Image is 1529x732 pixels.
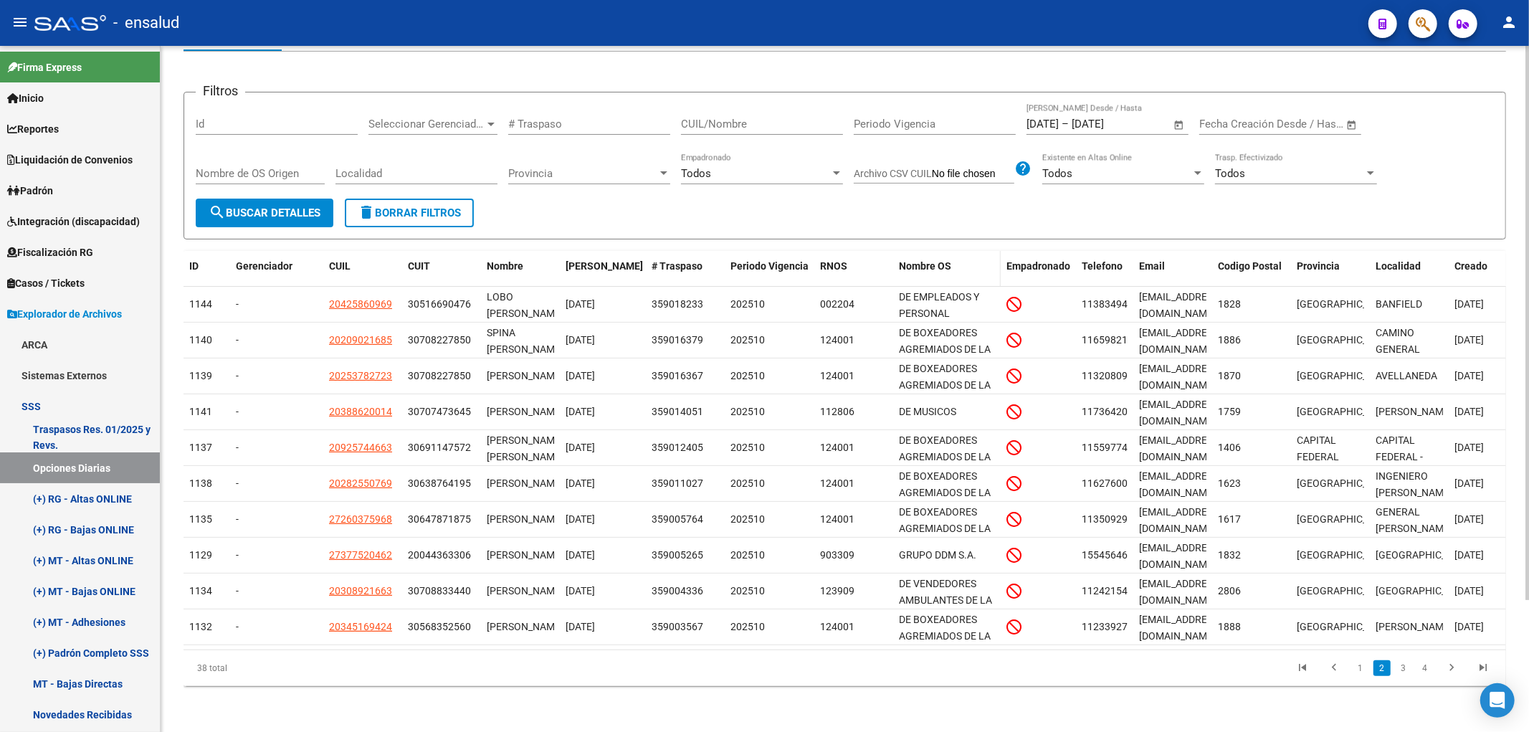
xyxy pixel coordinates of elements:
span: - [236,549,239,561]
span: 1870 [1218,370,1241,381]
span: [DATE] [1454,370,1484,381]
span: 1155977453 [1082,442,1139,453]
span: DE BOXEADORES AGREMIADOS DE LA [GEOGRAPHIC_DATA] [899,434,996,479]
span: 202510 [730,513,765,525]
span: 1124215463 [1082,585,1139,596]
span: [DATE] [1454,334,1484,346]
span: [GEOGRAPHIC_DATA] [1376,585,1472,596]
span: Telefono [1082,260,1123,272]
span: DE VENDEDORES AMBULANTES DE LA [GEOGRAPHIC_DATA] [899,578,996,622]
span: Nombre [487,260,523,272]
div: [DATE] [566,547,640,564]
span: 124001 [820,334,854,346]
span: 20345169424 [329,621,392,632]
datatable-header-cell: Gerenciador [230,251,323,298]
span: ID [189,260,199,272]
span: Todos [1042,167,1072,180]
span: 1406 [1218,442,1241,453]
datatable-header-cell: CUIL [323,251,402,298]
span: [DATE] [1454,549,1484,561]
span: 124001 [820,442,854,453]
span: pegixam685@mogash.com [1139,399,1221,427]
span: 124001 [820,370,854,381]
span: fistuyopsu@necub.com [1139,470,1221,498]
span: [DATE] [1454,406,1484,417]
span: - ensalud [113,7,179,39]
li: page 2 [1371,656,1393,680]
div: [DATE] [566,439,640,456]
span: - [236,513,239,525]
a: go to last page [1470,660,1497,676]
span: DE BOXEADORES AGREMIADOS DE LA [GEOGRAPHIC_DATA] [899,506,996,551]
span: Localidad [1376,260,1421,272]
span: 1134 [189,585,212,596]
span: - [236,585,239,596]
span: Liquidación de Convenios [7,152,133,168]
span: [PERSON_NAME] [487,477,563,489]
span: Borrar Filtros [358,206,461,219]
span: SPINA [PERSON_NAME] [487,327,563,355]
span: Provincia [1297,260,1340,272]
datatable-header-cell: ID [184,251,230,298]
span: 202510 [730,442,765,453]
span: Integración (discapacidad) [7,214,140,229]
span: Todos [681,167,711,180]
span: 20282550769 [329,477,392,489]
span: 1165982175 [1082,334,1139,346]
span: 1173642027 [1082,406,1139,417]
datatable-header-cell: Provincia [1291,251,1370,298]
span: 359014051 [652,406,703,417]
span: CUIT [408,260,430,272]
input: Fecha fin [1270,118,1340,130]
span: [GEOGRAPHIC_DATA] [1297,406,1394,417]
span: 903309 [820,549,854,561]
span: - [236,406,239,417]
mat-icon: menu [11,14,29,31]
span: [PERSON_NAME] [1376,621,1452,632]
span: 124001 [820,513,854,525]
span: 202510 [730,334,765,346]
span: [GEOGRAPHIC_DATA] [1297,298,1394,310]
span: 1886 [1218,334,1241,346]
span: 359005764 [652,513,703,525]
span: 20253782723 [329,370,392,381]
span: Todos [1215,167,1245,180]
span: 002204 [820,298,854,310]
input: Fecha fin [1072,118,1141,130]
span: 1132080996 [1082,370,1139,381]
span: 27260375968 [329,513,392,525]
span: 20388620014 [329,406,392,417]
span: fk72p41nrh@osxofulk.com [1139,542,1221,570]
span: DE BOXEADORES AGREMIADOS DE LA [GEOGRAPHIC_DATA] [899,327,996,371]
div: [DATE] [566,475,640,492]
datatable-header-cell: Periodo Vigencia [725,251,814,298]
mat-icon: help [1014,160,1032,177]
datatable-header-cell: Nombre OS [893,251,1001,298]
span: AVELLANEDA [1376,370,1437,381]
datatable-header-cell: Localidad [1370,251,1449,298]
span: [PERSON_NAME] [487,370,563,381]
span: 1132 [189,621,212,632]
span: Nombre OS [899,260,951,272]
span: 202510 [730,585,765,596]
input: Archivo CSV CUIL [932,168,1014,181]
span: dartahetru@necub.com [1139,291,1221,319]
span: - [236,334,239,346]
span: judracirko@necub.com [1139,506,1221,534]
datatable-header-cell: # Traspaso [646,251,725,298]
span: 202510 [730,298,765,310]
span: 112806 [820,406,854,417]
span: [PERSON_NAME] [487,549,563,561]
a: 1 [1352,660,1369,676]
span: - [236,621,239,632]
span: 1141 [189,406,212,417]
div: 30708227850 [408,368,471,384]
span: 1140 [189,334,212,346]
span: [PERSON_NAME] [PERSON_NAME] [487,434,563,462]
span: [DATE] [1454,298,1484,310]
button: Borrar Filtros [345,199,474,227]
div: [DATE] [566,404,640,420]
span: 20209021685 [329,334,392,346]
div: 38 total [184,650,445,686]
span: [DATE] [1454,513,1484,525]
